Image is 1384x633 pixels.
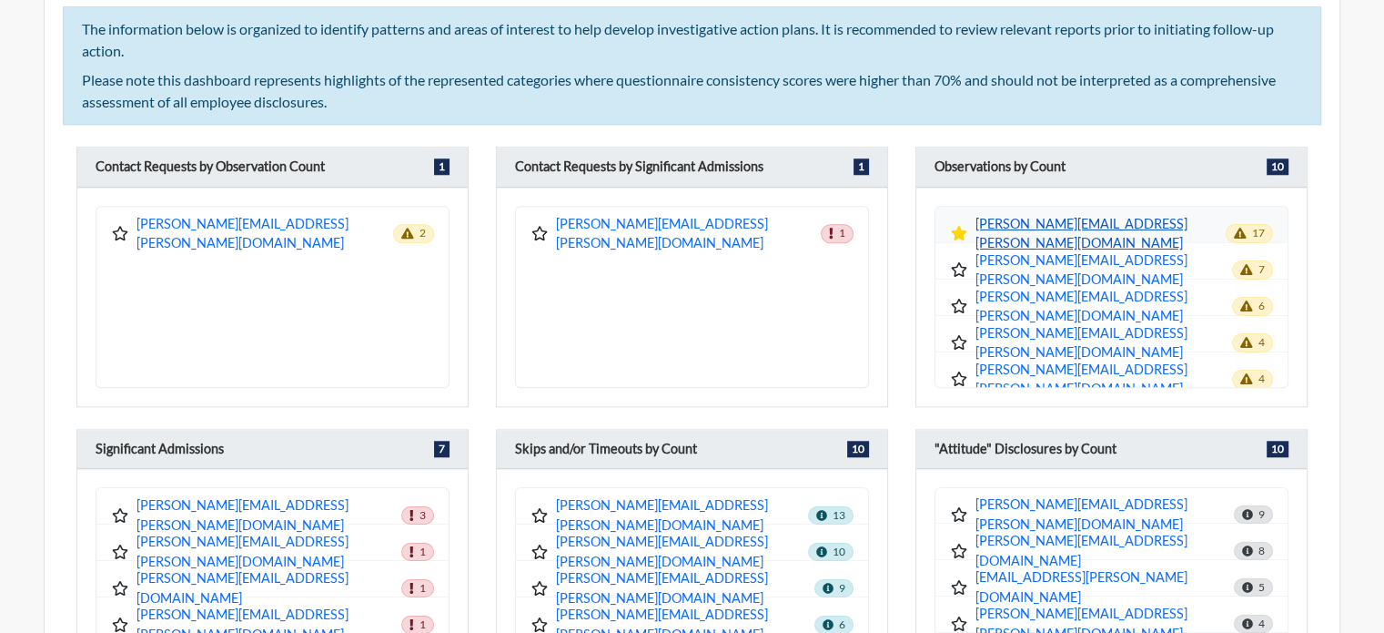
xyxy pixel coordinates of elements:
[556,532,808,571] a: [PERSON_NAME][EMAIL_ADDRESS][PERSON_NAME][DOMAIN_NAME]
[1267,441,1288,457] span: 10
[975,567,1234,607] a: [EMAIL_ADDRESS][PERSON_NAME][DOMAIN_NAME]
[82,18,1302,62] div: The information below is organized to identify patterns and areas of interest to help develop inv...
[1226,224,1273,242] span: 17 observations
[934,441,1116,458] h6: "Attitude" Disclosures by Count
[393,224,434,242] span: 2 observations
[916,148,1307,188] div: Employees displayed in this category reported Observations, achieved consistency scores over 70%,...
[497,430,887,470] div: Employees displayed in this category intentionally Skipped questions or allowed questions to Time...
[975,250,1232,290] a: [PERSON_NAME][EMAIL_ADDRESS][PERSON_NAME][DOMAIN_NAME]
[1232,333,1273,352] span: 4 observations
[434,158,450,175] span: 1
[808,543,854,561] span: 10 skips/timeouts
[975,287,1232,326] a: [PERSON_NAME][EMAIL_ADDRESS][PERSON_NAME][DOMAIN_NAME]
[82,69,1302,113] div: Please note this dashboard represents highlights of the represented categories where questionnair...
[497,148,887,188] div: Employees displayed in this category requested to be contacted, achieved consistency scores over ...
[434,441,450,457] span: 7
[975,495,1234,534] a: [PERSON_NAME][EMAIL_ADDRESS][PERSON_NAME][DOMAIN_NAME]
[975,360,1232,399] a: [PERSON_NAME][EMAIL_ADDRESS][PERSON_NAME][DOMAIN_NAME]
[975,323,1232,362] a: [PERSON_NAME][EMAIL_ADDRESS][PERSON_NAME][DOMAIN_NAME]
[1234,542,1273,560] span: Total count: 8
[847,441,869,457] span: 10
[916,430,1307,470] div: Employees displayed in this category reported Forgiving Attitudes towards counterproductive/crimi...
[1232,260,1273,279] span: 7 observations
[1234,615,1273,633] span: Total count: 4
[934,158,1066,176] h6: Observations by Count
[814,579,854,597] span: 9 skips/timeouts
[96,441,224,458] h6: Significant Admissions
[1234,578,1273,597] span: Total count: 5
[136,214,393,253] a: [PERSON_NAME][EMAIL_ADDRESS][PERSON_NAME][DOMAIN_NAME]
[77,148,468,188] div: Employees displayed in this category requested to be contacted, achieved consistency scores over ...
[808,506,854,525] span: 13 skips/timeouts
[77,430,468,470] div: Employees displayed in this category reported Significant Admissions, achieved consistency scores...
[556,495,808,535] a: [PERSON_NAME][EMAIL_ADDRESS][PERSON_NAME][DOMAIN_NAME]
[975,531,1234,570] a: [PERSON_NAME][EMAIL_ADDRESS][DOMAIN_NAME]
[821,224,854,242] span: 1 admissions
[1232,370,1273,388] span: 4 observations
[515,158,763,176] h6: Contact Requests by Significant Admissions
[96,158,325,176] h6: Contact Requests by Observation Count
[515,441,697,458] h6: Skips and/or Timeouts by Count
[401,543,434,561] span: 1 admissions
[401,579,434,597] span: 1 admissions
[556,214,821,253] a: [PERSON_NAME][EMAIL_ADDRESS][PERSON_NAME][DOMAIN_NAME]
[1234,505,1273,524] span: Total count: 9
[556,568,814,607] a: [PERSON_NAME][EMAIL_ADDRESS][PERSON_NAME][DOMAIN_NAME]
[136,495,401,535] a: [PERSON_NAME][EMAIL_ADDRESS][PERSON_NAME][DOMAIN_NAME]
[401,506,434,525] span: 3 admissions
[854,158,869,175] span: 1
[1232,297,1273,315] span: 6 observations
[136,532,401,571] a: [PERSON_NAME][EMAIL_ADDRESS][PERSON_NAME][DOMAIN_NAME]
[975,214,1226,253] a: [PERSON_NAME][EMAIL_ADDRESS][PERSON_NAME][DOMAIN_NAME]
[136,568,401,607] a: [PERSON_NAME][EMAIL_ADDRESS][DOMAIN_NAME]
[1267,158,1288,175] span: 10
